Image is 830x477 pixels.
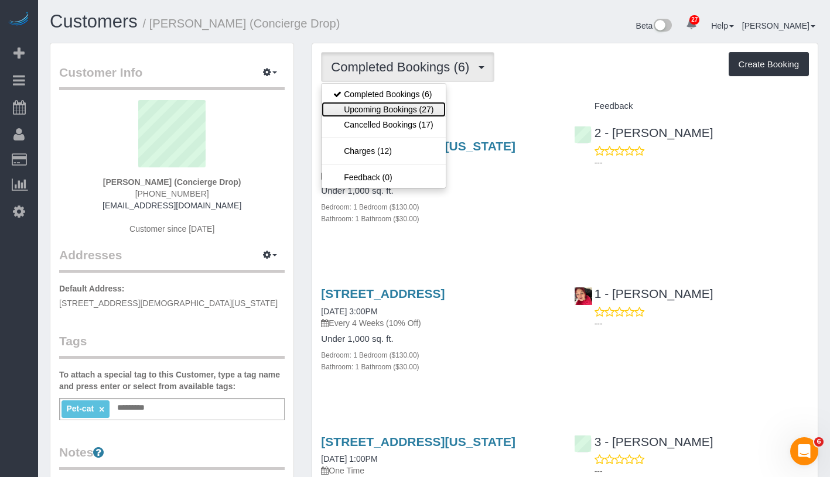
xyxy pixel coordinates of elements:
[322,143,445,159] a: Charges (12)
[322,87,445,102] a: Completed Bookings (6)
[653,19,672,34] img: New interface
[689,15,699,25] span: 27
[129,224,214,234] span: Customer since [DATE]
[321,435,515,448] a: [STREET_ADDRESS][US_STATE]
[680,12,703,37] a: 27
[103,177,241,187] strong: [PERSON_NAME] (Concierge Drop)
[331,60,475,74] span: Completed Bookings (6)
[321,203,419,211] small: Bedroom: 1 Bedroom ($130.00)
[574,101,809,111] h4: Feedback
[59,444,285,470] legend: Notes
[59,332,285,359] legend: Tags
[103,201,241,210] a: [EMAIL_ADDRESS][DOMAIN_NAME]
[66,404,94,413] span: Pet-cat
[50,11,138,32] a: Customers
[574,287,713,300] a: 1 - [PERSON_NAME]
[742,21,815,30] a: [PERSON_NAME]
[574,126,713,139] a: 2 - [PERSON_NAME]
[814,437,824,447] span: 6
[711,21,734,30] a: Help
[321,317,556,329] p: Every 4 Weeks (10% Off)
[321,465,556,476] p: One Time
[59,64,285,90] legend: Customer Info
[790,437,818,465] iframe: Intercom live chat
[321,454,377,464] a: [DATE] 1:00PM
[99,404,104,414] a: ×
[321,351,419,359] small: Bedroom: 1 Bedroom ($130.00)
[7,12,30,28] img: Automaid Logo
[595,157,809,169] p: ---
[595,465,809,477] p: ---
[59,298,278,308] span: [STREET_ADDRESS][DEMOGRAPHIC_DATA][US_STATE]
[321,215,419,223] small: Bathroom: 1 Bathroom ($30.00)
[59,283,125,294] label: Default Address:
[575,287,592,305] img: 1 - Emely Jimenez
[59,369,285,392] label: To attach a special tag to this Customer, type a tag name and press enter or select from availabl...
[321,287,445,300] a: [STREET_ADDRESS]
[143,17,340,30] small: / [PERSON_NAME] (Concierge Drop)
[729,52,809,77] button: Create Booking
[321,334,556,344] h4: Under 1,000 sq. ft.
[574,435,713,448] a: 3 - [PERSON_NAME]
[322,102,445,117] a: Upcoming Bookings (27)
[321,307,377,316] a: [DATE] 3:00PM
[321,52,494,82] button: Completed Bookings (6)
[322,117,445,132] a: Cancelled Bookings (17)
[321,186,556,196] h4: Under 1,000 sq. ft.
[135,189,209,198] span: [PHONE_NUMBER]
[322,170,445,185] a: Feedback (0)
[636,21,672,30] a: Beta
[595,318,809,330] p: ---
[321,363,419,371] small: Bathroom: 1 Bathroom ($30.00)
